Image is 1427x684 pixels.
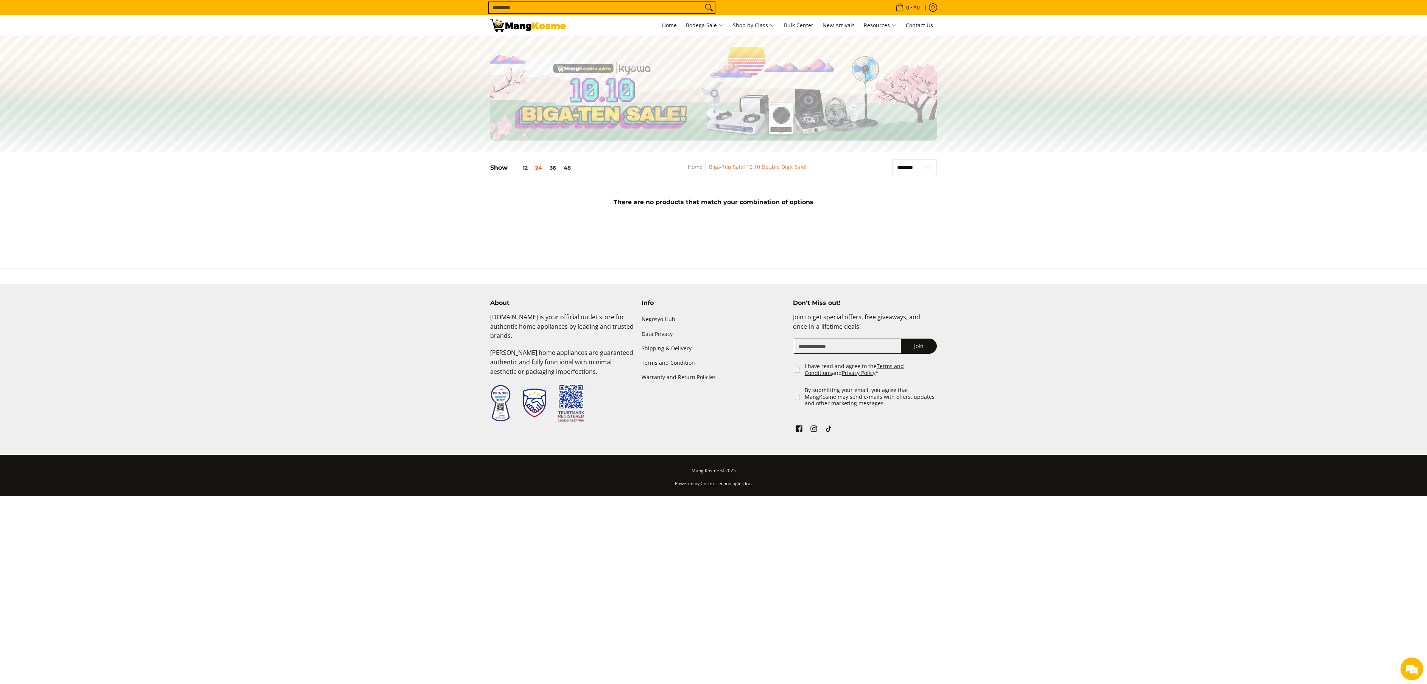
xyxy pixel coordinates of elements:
[531,165,546,171] button: 24
[780,15,817,36] a: Bulk Center
[686,21,724,30] span: Bodega Sale
[805,362,904,376] a: Terms and Conditions
[794,423,804,436] a: See Mang Kosme on Facebook
[490,312,634,348] p: [DOMAIN_NAME] is your official outlet store for authentic home appliances by leading and trusted ...
[729,15,779,36] a: Shop by Class
[634,162,861,180] nav: Breadcrumbs
[490,299,634,307] h4: About
[823,22,855,29] span: New Arrivals
[905,5,910,10] span: 0
[793,312,937,339] p: Join to get special offers, free giveaways, and once-in-a-lifetime deals.
[573,15,937,36] nav: Main Menu
[860,15,900,36] a: Resources
[490,164,575,172] h5: Show
[642,356,785,370] a: Terms and Condition
[893,3,922,12] span: •
[819,15,858,36] a: New Arrivals
[642,327,785,341] a: Data Privacy
[508,165,531,171] button: 12
[658,15,681,36] a: Home
[842,369,876,376] a: Privacy Policy
[490,479,937,492] p: Powered by Cortex Technologies Inc.
[805,387,938,407] label: By submitting your email, you agree that MangKosme may send e-mails with offers, updates and othe...
[733,21,775,30] span: Shop by Class
[784,22,813,29] span: Bulk Center
[558,384,584,422] img: Trustmark QR
[486,198,941,206] h5: There are no products that match your combination of options
[912,5,921,10] span: ₱0
[490,466,937,479] p: Mang Kosme © 2025
[642,341,785,356] a: Shipping & Delivery
[809,423,819,436] a: See Mang Kosme on Instagram
[823,423,834,436] a: See Mang Kosme on TikTok
[688,163,703,170] a: Home
[490,19,566,32] img: Biga-Ten Sale! 10.10 Double Digit Sale with Kyowa l Mang Kosme
[901,339,937,354] button: Join
[682,15,728,36] a: Bodega Sale
[642,370,785,384] a: Warranty and Return Policies
[805,363,938,376] label: I have read and agree to the and *
[906,22,933,29] span: Contact Us
[864,21,897,30] span: Resources
[709,163,807,170] a: Biga-Ten Sale! 10.10 Double Digit Sale!
[490,384,511,422] img: Data Privacy Seal
[902,15,937,36] a: Contact Us
[642,312,785,327] a: Negosyo Hub
[546,165,560,171] button: 36
[490,348,634,384] p: [PERSON_NAME] home appliances are guaranteed authentic and fully functional with minimal aestheti...
[662,22,677,29] span: Home
[523,389,546,417] img: Trustmark Seal
[560,165,575,171] button: 48
[642,299,785,307] h4: Info
[793,299,937,307] h4: Don't Miss out!
[703,2,715,13] button: Search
